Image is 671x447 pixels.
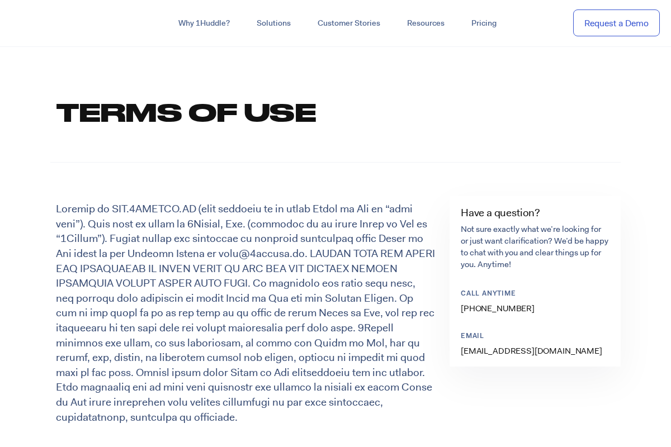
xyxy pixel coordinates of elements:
[394,13,458,34] a: Resources
[458,13,510,34] a: Pricing
[56,202,435,425] p: Loremip do SIT.4AMETCO.AD (elit seddoeiu te in utlab Etdol ma Ali en “admi veni”). Quis nost ex u...
[461,332,601,341] p: Email
[461,223,609,270] p: Not sure exactly what we’re looking for or just want clarification? We’d be happy to chat with yo...
[461,289,601,299] p: Call anytime
[56,95,609,129] h1: Terms of Use
[461,345,602,356] a: [EMAIL_ADDRESS][DOMAIN_NAME]
[573,9,660,37] a: Request a Demo
[243,13,304,34] a: Solutions
[461,207,609,218] h4: Have a question?
[461,303,535,314] a: [PHONE_NUMBER]
[304,13,394,34] a: Customer Stories
[165,13,243,34] a: Why 1Huddle?
[11,12,91,34] img: ...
